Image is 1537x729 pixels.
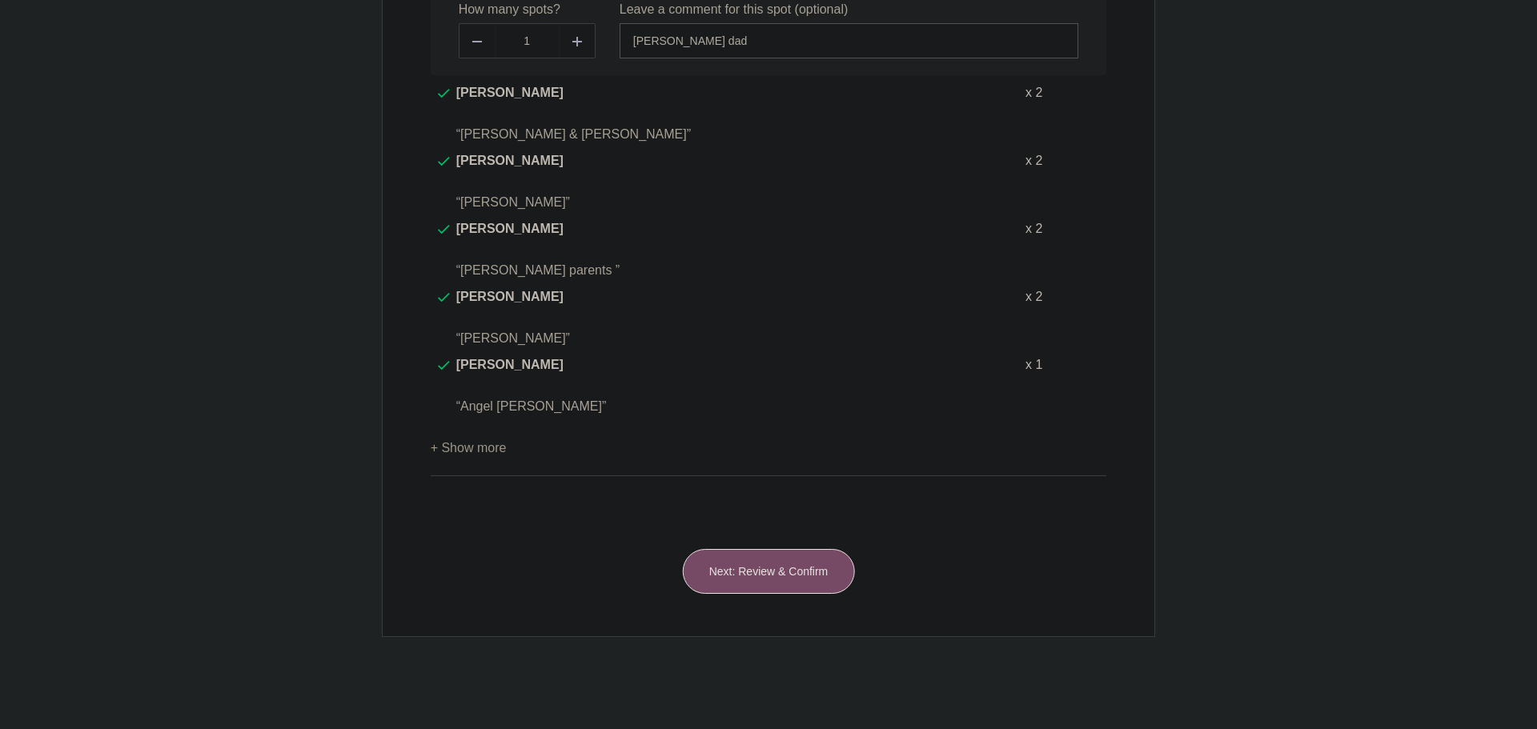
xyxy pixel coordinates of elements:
label: How many spots? [459,1,560,19]
p: x 2 [1025,287,1042,306]
span: “[PERSON_NAME]” [456,195,570,209]
p: x 1 [1025,355,1042,375]
button: + Show more [431,423,507,474]
span: [PERSON_NAME] [456,287,564,326]
img: Check dark green [438,225,450,234]
span: [PERSON_NAME] [456,151,564,190]
span: “Angel [PERSON_NAME]” [456,399,607,413]
span: [PERSON_NAME] [456,83,564,122]
img: Check dark green [438,157,450,166]
span: “[PERSON_NAME] & [PERSON_NAME]” [456,127,691,141]
span: [PERSON_NAME] [456,219,564,258]
p: x 2 [1025,219,1042,238]
label: Leave a comment for this spot (optional) [620,1,848,19]
img: Plus gray [572,37,582,46]
img: Minus gray [472,41,482,42]
img: Check dark green [438,89,450,98]
img: Check dark green [438,361,450,371]
span: [PERSON_NAME] [456,355,564,394]
p: x 2 [1025,151,1042,170]
span: “[PERSON_NAME]” [456,331,570,345]
p: x 2 [1025,83,1042,102]
button: Next: Review & Confirm [683,549,855,594]
input: Enter message [620,23,1078,58]
img: Check dark green [438,293,450,302]
span: “[PERSON_NAME] parents ” [456,263,620,277]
